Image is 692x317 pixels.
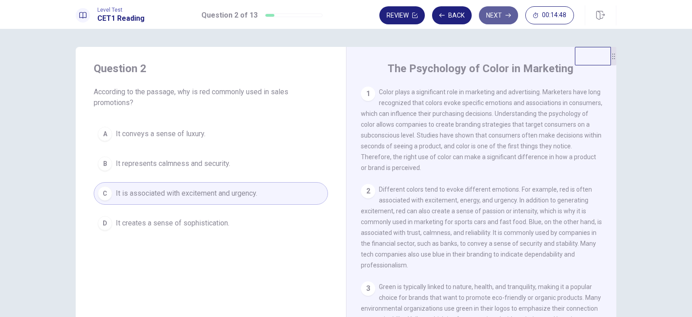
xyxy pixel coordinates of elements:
div: B [98,156,112,171]
span: According to the passage, why is red commonly used in sales promotions? [94,87,328,108]
h4: The Psychology of Color in Marketing [387,61,574,76]
span: Different colors tend to evoke different emotions. For example, red is often associated with exci... [361,186,602,269]
div: 2 [361,184,375,198]
button: Review [379,6,425,24]
span: It creates a sense of sophistication. [116,218,229,229]
div: 1 [361,87,375,101]
h1: CET1 Reading [97,13,145,24]
div: C [98,186,112,201]
h1: Question 2 of 13 [201,10,258,21]
div: 3 [361,281,375,296]
button: Back [432,6,472,24]
div: A [98,127,112,141]
button: 00:14:48 [525,6,574,24]
span: 00:14:48 [542,12,566,19]
button: BIt represents calmness and security. [94,152,328,175]
span: It is associated with excitement and urgency. [116,188,257,199]
span: Color plays a significant role in marketing and advertising. Marketers have long recognized that ... [361,88,602,171]
button: DIt creates a sense of sophistication. [94,212,328,234]
div: D [98,216,112,230]
span: It conveys a sense of luxury. [116,129,205,139]
button: CIt is associated with excitement and urgency. [94,182,328,205]
span: It represents calmness and security. [116,158,230,169]
span: Level Test [97,7,145,13]
h4: Question 2 [94,61,328,76]
button: AIt conveys a sense of luxury. [94,123,328,145]
button: Next [479,6,518,24]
